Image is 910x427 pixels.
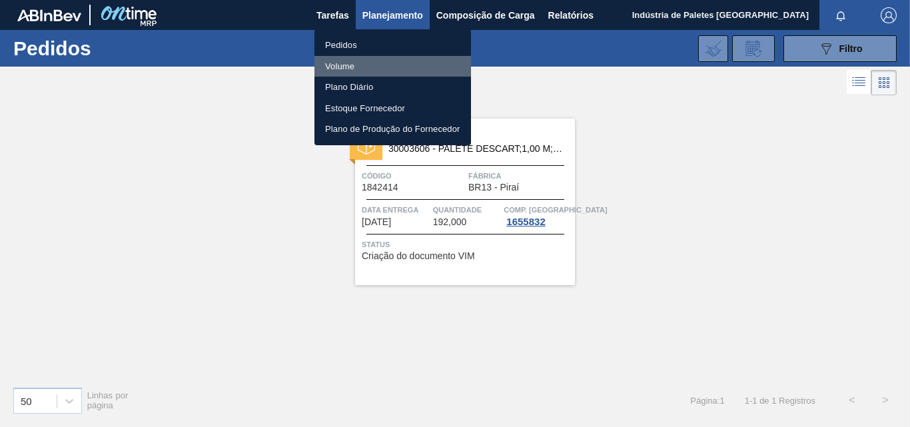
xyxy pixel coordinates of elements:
[314,98,471,119] a: Estoque Fornecedor
[314,77,471,98] a: Plano Diário
[314,35,471,56] a: Pedidos
[314,56,471,77] a: Volume
[314,119,471,140] a: Plano de Produção do Fornecedor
